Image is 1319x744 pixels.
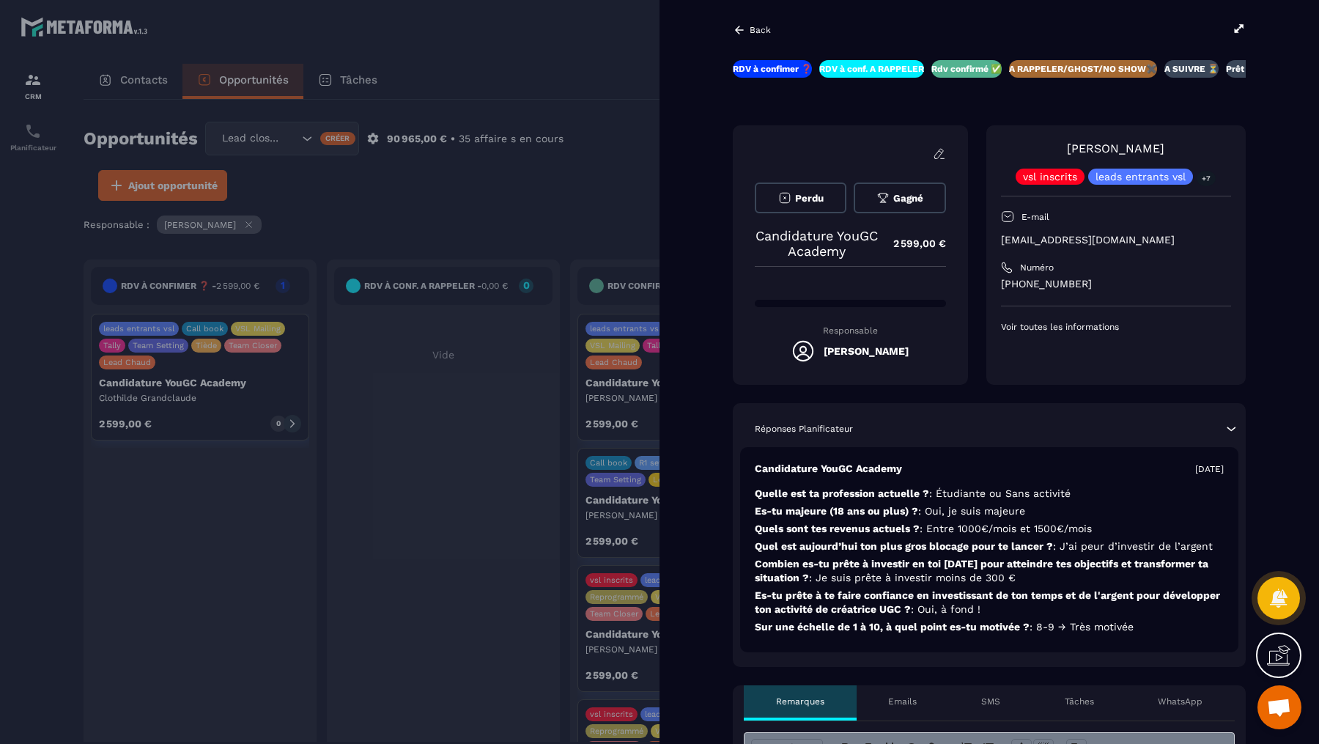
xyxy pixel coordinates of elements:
p: Es-tu majeure (18 ans ou plus) ? [755,504,1224,518]
span: : Oui, à fond ! [911,603,980,615]
p: Tâches [1065,696,1094,707]
p: E-mail [1021,211,1049,223]
span: : Oui, je suis majeure [918,505,1025,517]
p: [EMAIL_ADDRESS][DOMAIN_NAME] [1001,233,1231,247]
p: Réponses Planificateur [755,423,853,435]
p: Emails [888,696,917,707]
span: : Étudiante ou Sans activité [929,487,1071,499]
p: 2 599,00 € [879,229,946,258]
p: Es-tu prête à te faire confiance en investissant de ton temps et de l'argent pour développer ton ... [755,589,1224,616]
h5: [PERSON_NAME] [824,345,909,357]
p: Quel est aujourd’hui ton plus gros blocage pour te lancer ? [755,539,1224,553]
button: Perdu [755,183,846,213]
p: vsl inscrits [1023,172,1077,182]
p: [PHONE_NUMBER] [1001,277,1231,291]
span: Gagné [893,193,923,204]
a: [PERSON_NAME] [1067,141,1164,155]
p: Remarques [776,696,824,707]
span: : J’ai peur d’investir de l’argent [1053,540,1213,552]
p: Quelle est ta profession actuelle ? [755,487,1224,501]
div: Ouvrir le chat [1257,685,1301,729]
p: WhatsApp [1158,696,1202,707]
span: : 8-9 → Très motivée [1030,621,1134,633]
p: Numéro [1020,262,1054,273]
p: [DATE] [1195,463,1224,475]
span: : Je suis prête à investir moins de 300 € [809,572,1016,583]
p: Candidature YouGC Academy [755,228,879,259]
p: SMS [981,696,1000,707]
p: Candidature YouGC Academy [755,462,902,476]
button: Gagné [854,183,945,213]
p: Combien es-tu prête à investir en toi [DATE] pour atteindre tes objectifs et transformer ta situa... [755,557,1224,585]
p: Quels sont tes revenus actuels ? [755,522,1224,536]
p: Sur une échelle de 1 à 10, à quel point es-tu motivée ? [755,620,1224,634]
p: +7 [1197,171,1216,186]
span: : Entre 1000€/mois et 1500€/mois [920,523,1092,534]
span: Perdu [795,193,824,204]
p: Responsable [755,325,946,336]
p: leads entrants vsl [1096,172,1186,182]
p: Voir toutes les informations [1001,321,1231,333]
